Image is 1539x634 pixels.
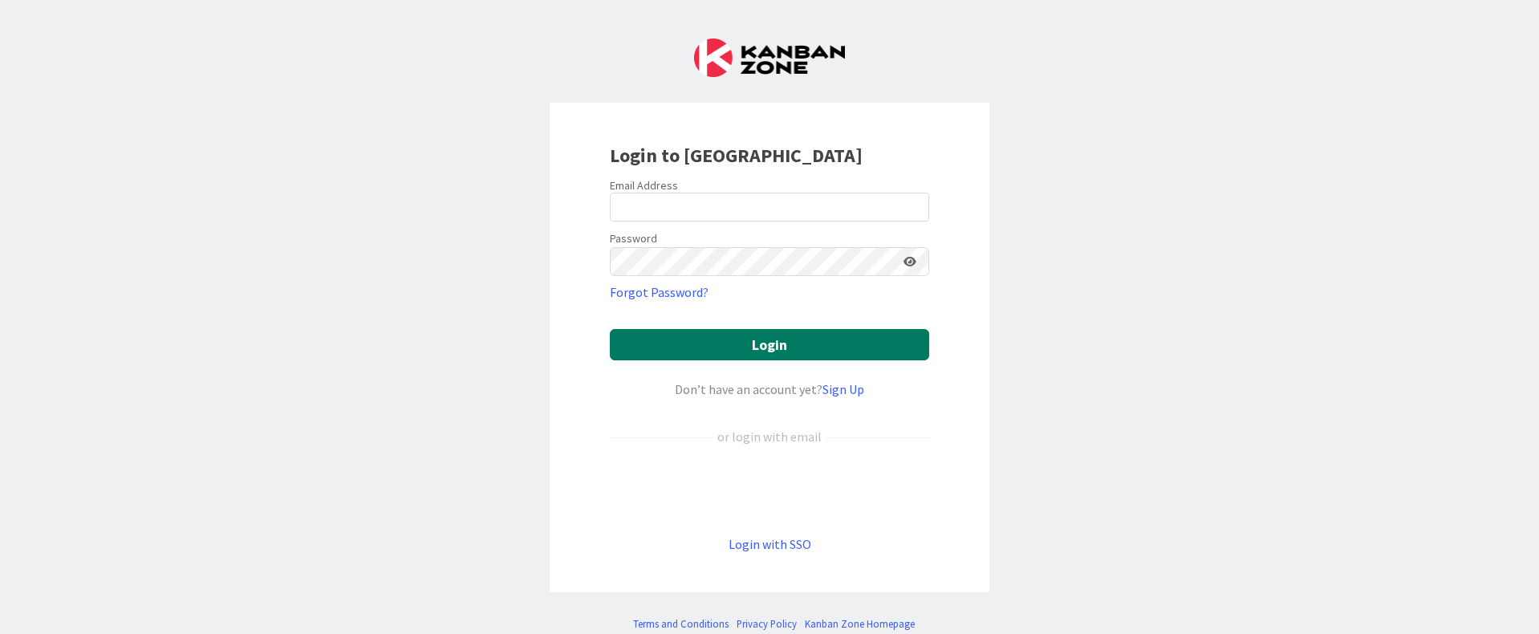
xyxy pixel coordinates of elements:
[805,616,915,632] a: Kanban Zone Homepage
[610,143,863,168] b: Login to [GEOGRAPHIC_DATA]
[602,473,937,508] iframe: Botão Iniciar sessão com o Google
[610,380,929,399] div: Don’t have an account yet?
[694,39,845,77] img: Kanban Zone
[713,427,826,446] div: or login with email
[729,536,811,552] a: Login with SSO
[822,381,864,397] a: Sign Up
[610,230,657,247] label: Password
[610,282,709,302] a: Forgot Password?
[610,178,678,193] label: Email Address
[610,329,929,360] button: Login
[633,616,729,632] a: Terms and Conditions
[737,616,797,632] a: Privacy Policy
